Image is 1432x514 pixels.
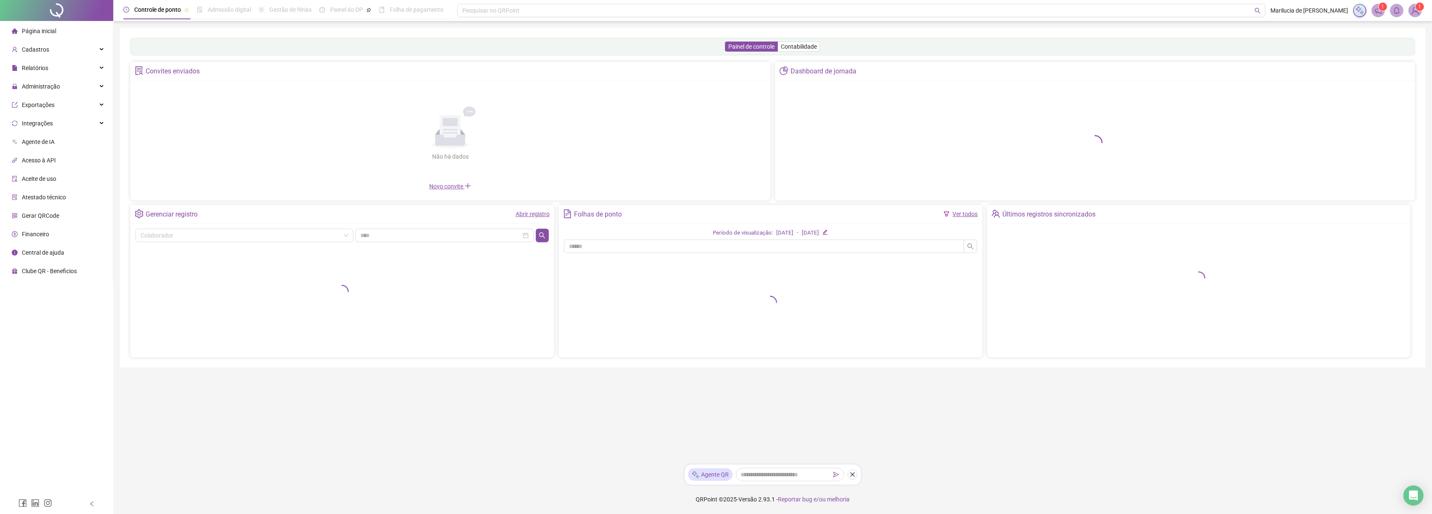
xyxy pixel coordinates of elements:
span: Central de ajuda [22,249,64,256]
span: Controle de ponto [134,6,181,13]
sup: 1 [1379,3,1387,11]
span: gift [12,268,18,274]
span: Página inicial [22,28,56,34]
div: Não há dados [412,152,489,161]
div: Últimos registros sincronizados [1002,207,1096,222]
span: api [12,157,18,163]
span: instagram [44,499,52,507]
span: solution [135,66,143,75]
div: Dashboard de jornada [790,64,856,78]
span: sun [258,7,264,13]
span: Versão [738,496,757,503]
span: Clube QR - Beneficios [22,268,77,274]
span: loading [335,285,349,298]
div: Gerenciar registro [146,207,198,222]
span: Acesso à API [22,157,56,164]
span: plus [464,183,471,189]
span: dollar [12,231,18,237]
span: notification [1375,7,1382,14]
span: export [12,102,18,108]
span: Atestado técnico [22,194,66,201]
span: loading [764,296,777,309]
span: pushpin [184,8,189,13]
span: file [12,65,18,71]
span: Gestão de férias [269,6,312,13]
div: Período de visualização: [713,229,773,237]
span: setting [135,209,143,218]
span: Integrações [22,120,53,127]
span: home [12,28,18,34]
span: Aceite de uso [22,175,56,182]
span: edit [822,230,828,235]
div: Folhas de ponto [574,207,622,222]
span: dashboard [319,7,325,13]
span: linkedin [31,499,39,507]
span: left [89,501,95,507]
span: Exportações [22,102,55,108]
span: Painel de controle [728,43,775,50]
span: Admissão digital [208,6,251,13]
span: Gerar QRCode [22,212,59,219]
span: search [1255,8,1261,14]
span: 1 [1419,4,1422,10]
a: Ver todos [953,211,978,217]
footer: QRPoint © 2025 - 2.93.1 - [113,485,1432,514]
span: send [833,472,839,477]
span: file-text [563,209,572,218]
span: Administração [22,83,60,90]
span: Painel do DP [330,6,363,13]
a: Abrir registro [516,211,550,217]
img: sparkle-icon.fc2bf0ac1784a2077858766a79e2daf3.svg [691,470,700,479]
span: Folha de pagamento [390,6,443,13]
img: 75372 [1409,4,1422,17]
div: Open Intercom Messenger [1403,485,1424,506]
span: Contabilidade [781,43,817,50]
div: [DATE] [802,229,819,237]
div: - [797,229,798,237]
span: bell [1393,7,1401,14]
span: Agente de IA [22,138,55,145]
span: loading [1192,271,1205,285]
div: [DATE] [776,229,793,237]
span: audit [12,176,18,182]
span: filter [944,211,949,217]
span: loading [1088,135,1103,150]
span: sync [12,120,18,126]
span: search [539,232,545,239]
span: solution [12,194,18,200]
div: Agente QR [688,468,733,481]
span: user-add [12,47,18,52]
span: pushpin [366,8,371,13]
span: lock [12,83,18,89]
span: Reportar bug e/ou melhoria [778,496,850,503]
span: Cadastros [22,46,49,53]
span: book [379,7,385,13]
span: Marilucia de [PERSON_NAME] [1270,6,1348,15]
div: Convites enviados [146,64,200,78]
span: Relatórios [22,65,48,71]
span: close [850,472,856,477]
span: 1 [1382,4,1385,10]
span: team [991,209,1000,218]
span: clock-circle [123,7,129,13]
span: qrcode [12,213,18,219]
span: file-done [197,7,203,13]
img: sparkle-icon.fc2bf0ac1784a2077858766a79e2daf3.svg [1355,6,1364,15]
span: Novo convite [429,183,471,190]
span: info-circle [12,250,18,256]
span: facebook [18,499,27,507]
span: Financeiro [22,231,49,237]
span: search [967,243,974,250]
sup: Atualize o seu contato no menu Meus Dados [1416,3,1424,11]
span: pie-chart [780,66,788,75]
